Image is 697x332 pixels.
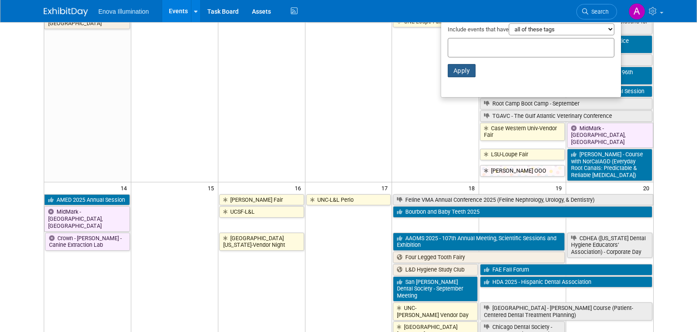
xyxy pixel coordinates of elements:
a: Case Western Univ-Vendor Fair [480,123,565,141]
a: HDA 2025 - Hispanic Dental Association [480,276,652,288]
a: UCSF-L&L [219,206,304,218]
a: UNC-[PERSON_NAME] Vendor Day [393,302,478,321]
span: 15 [207,182,218,193]
span: 14 [120,182,131,193]
span: Enova Illumination [99,8,149,15]
a: Root Camp Boot Camp - September [480,98,652,109]
a: LSU-Loupe Fair [480,149,565,160]
a: MidMark - [GEOGRAPHIC_DATA], [GEOGRAPHIC_DATA] [44,206,130,231]
span: 17 [381,182,392,193]
a: CDHEA ([US_STATE] Dental Hygiene Educators’ Association) - Corporate Day [567,233,652,258]
a: San [PERSON_NAME] Dental Society - September Meeting [393,276,478,302]
a: [GEOGRAPHIC_DATA] - [PERSON_NAME] Course (Patient-Centered Dental Treatment Planning) [480,302,652,321]
a: [PERSON_NAME] - Course with NorCalAGD (Everyday Root Canals: Predictable & Reliable [MEDICAL_DATA]) [567,149,652,181]
button: Apply [448,64,476,77]
img: ExhibitDay [44,8,88,16]
a: [PERSON_NAME] Fair [219,194,304,206]
a: Search [576,4,617,19]
span: 20 [642,182,653,193]
a: MidMark - [GEOGRAPHIC_DATA], [GEOGRAPHIC_DATA] [567,123,653,148]
span: 18 [468,182,479,193]
a: UNC-L&L Perio [306,194,391,206]
span: 16 [294,182,305,193]
a: AMED 2025 Annual Session [44,194,130,206]
a: Four Legged Tooth Fairy [393,252,565,263]
a: AAOMS 2025 - 107th Annual Meeting, Scientific Sessions and Exhibition [393,233,565,251]
div: Include events that have [448,23,614,38]
img: Andrea Miller [628,3,645,20]
a: Feline VMA Annual Conference 2025 (Feline Nephrology, Urology, & Dentistry) [393,194,653,206]
a: Crown - [PERSON_NAME] - Canine Extraction Lab [45,233,130,251]
a: Bourbon and Baby Teeth 2025 [393,206,652,218]
a: FAE Fall Forum [480,264,652,275]
a: TGAVC - The Gulf Atlantic Veterinary Conference [480,110,652,122]
a: L&D Hygiene Study Club [393,264,478,275]
span: Search [588,8,609,15]
a: [GEOGRAPHIC_DATA][US_STATE]-Vendor Night [219,233,304,251]
span: 19 [555,182,566,193]
a: [PERSON_NAME] OOO [480,165,565,177]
